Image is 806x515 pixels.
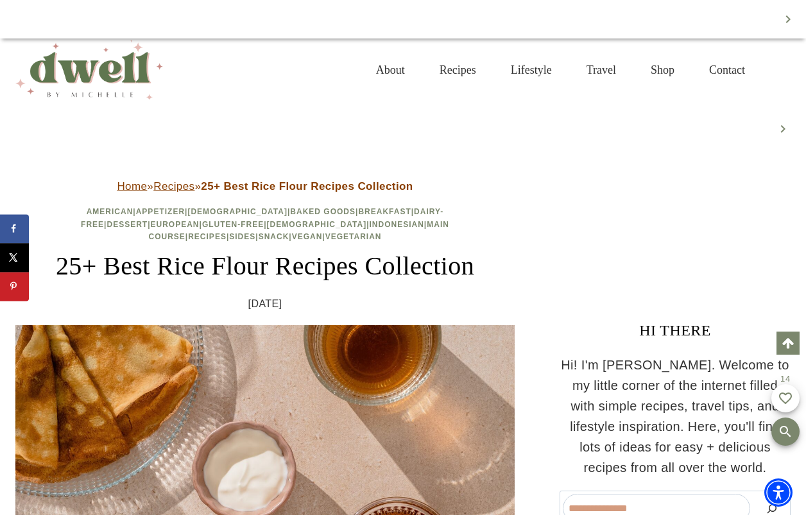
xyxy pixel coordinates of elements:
a: Recipes [188,232,227,241]
a: Gluten-Free [202,220,264,229]
a: Contact [692,49,762,91]
a: Appetizer [136,207,185,216]
a: Travel [569,49,633,91]
a: Recipes [153,180,194,192]
a: American [87,207,133,216]
a: Home [117,180,147,192]
time: [DATE] [248,296,282,312]
span: » » [117,180,413,192]
img: DWELL by michelle [15,40,163,99]
a: Scroll to top [776,332,800,355]
a: Indonesian [370,220,424,229]
a: Dairy-Free [81,207,443,228]
h1: 25+ Best Rice Flour Recipes Collection [15,247,515,285]
a: [DEMOGRAPHIC_DATA] [187,207,287,216]
a: Snack [259,232,289,241]
h3: HI THERE [560,319,791,342]
a: Breakfast [358,207,411,216]
p: Hi! I'm [PERSON_NAME]. Welcome to my little corner of the internet filled with simple recipes, tr... [560,355,791,478]
a: European [151,220,200,229]
a: Shop [633,49,692,91]
a: [DEMOGRAPHIC_DATA] [267,220,367,229]
a: Recipes [422,49,493,91]
a: About [359,49,422,91]
a: Main Course [149,220,449,241]
a: Lifestyle [493,49,569,91]
nav: Primary Navigation [359,49,762,91]
a: Vegan [292,232,323,241]
strong: 25+ Best Rice Flour Recipes Collection [201,180,413,192]
a: Dessert [107,220,148,229]
a: Vegetarian [325,232,382,241]
a: Sides [229,232,255,241]
a: Baked Goods [290,207,356,216]
span: | | | | | | | | | | | | | | | | [81,207,449,241]
div: Accessibility Menu [764,478,793,507]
